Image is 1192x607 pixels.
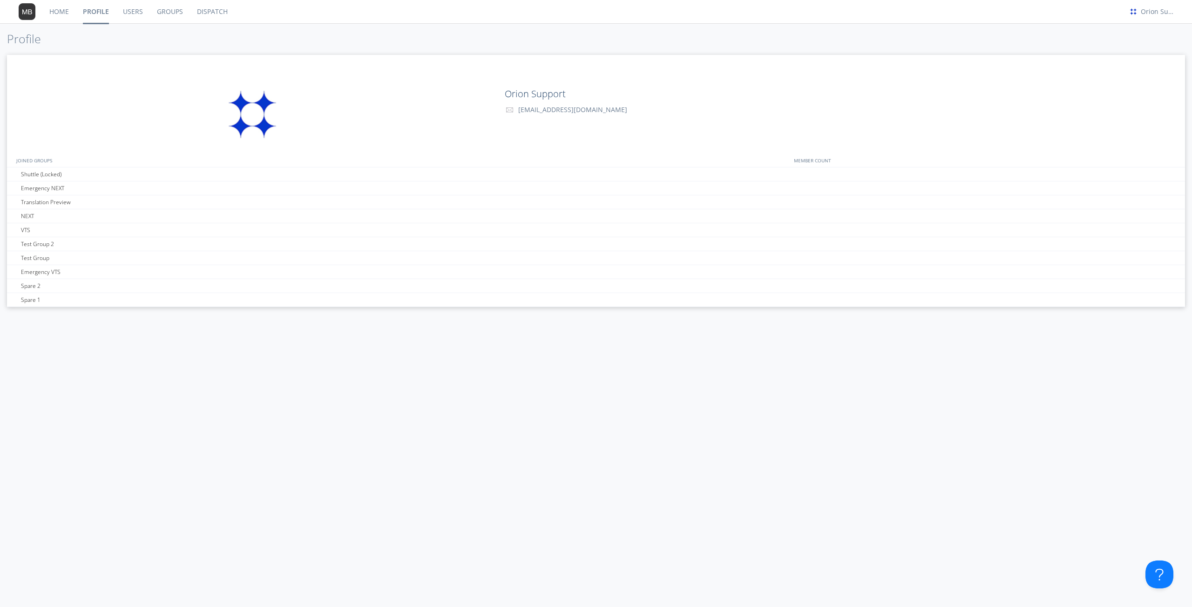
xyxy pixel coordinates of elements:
[19,195,406,209] div: Translation Preview
[14,153,398,167] div: JOINED GROUPS
[518,105,627,114] span: [EMAIL_ADDRESS][DOMAIN_NAME]
[505,89,1080,99] h2: Orion Support
[19,265,406,279] div: Emergency VTS
[19,223,406,237] div: VTS
[217,80,287,149] img: ecb9e2cea3d84ace8bf4c9269b4bf077
[506,107,513,113] img: envelope-outline.svg
[19,181,406,195] div: Emergency NEXT
[19,293,406,307] div: Spare 1
[19,237,406,251] div: Test Group 2
[792,153,1185,167] div: MEMBER COUNT
[19,279,406,293] div: Spare 2
[7,33,1185,46] h1: Profile
[1128,7,1138,17] img: ecb9e2cea3d84ace8bf4c9269b4bf077
[19,3,35,20] img: 373638.png
[19,167,406,181] div: Shuttle (Locked)
[19,209,406,223] div: NEXT
[1141,7,1176,16] div: Orion Support
[19,251,406,265] div: Test Group
[1145,560,1173,588] iframe: Toggle Customer Support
